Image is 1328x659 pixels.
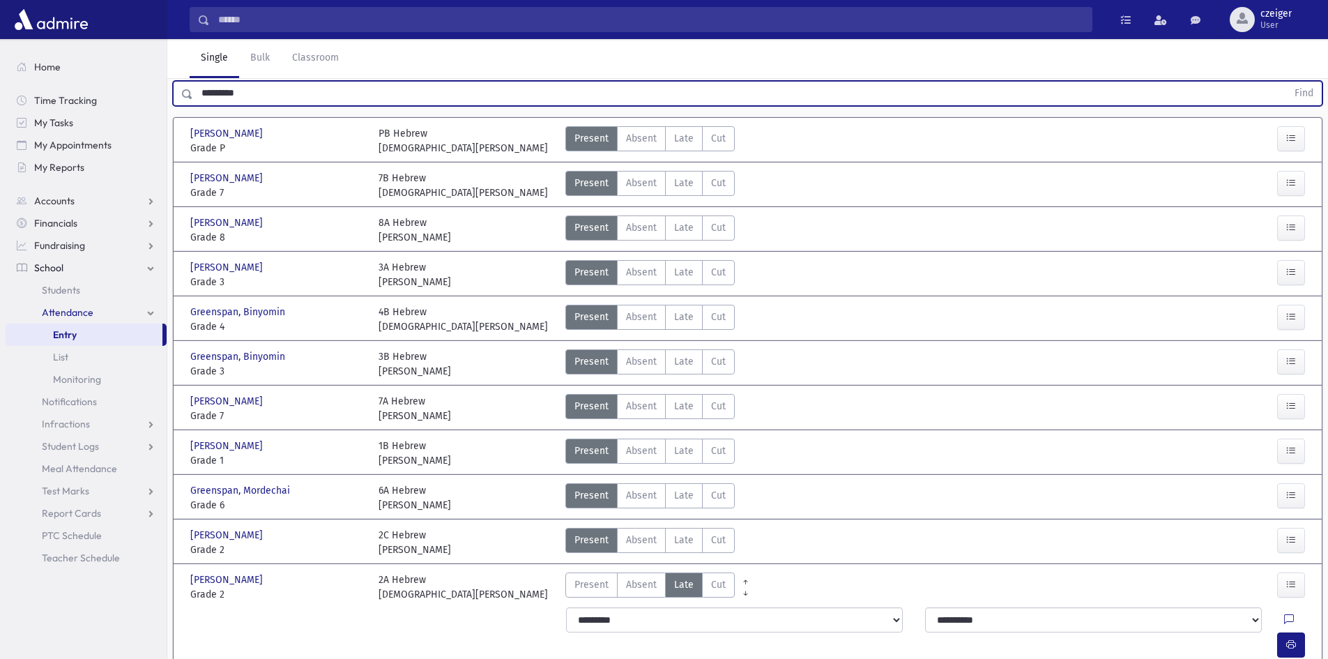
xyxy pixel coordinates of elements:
[6,413,167,435] a: Infractions
[6,234,167,257] a: Fundraising
[6,190,167,212] a: Accounts
[1260,8,1292,20] span: czeiger
[42,507,101,520] span: Report Cards
[565,305,735,334] div: AttTypes
[626,399,657,414] span: Absent
[6,56,167,78] a: Home
[711,265,726,280] span: Cut
[379,126,548,156] div: PB Hebrew [DEMOGRAPHIC_DATA][PERSON_NAME]
[674,176,694,190] span: Late
[6,391,167,413] a: Notifications
[34,262,63,274] span: School
[190,260,266,275] span: [PERSON_NAME]
[190,528,266,543] span: [PERSON_NAME]
[190,409,365,423] span: Grade 7
[379,394,451,423] div: 7A Hebrew [PERSON_NAME]
[6,524,167,547] a: PTC Schedule
[711,488,726,503] span: Cut
[379,171,548,200] div: 7B Hebrew [DEMOGRAPHIC_DATA][PERSON_NAME]
[626,577,657,592] span: Absent
[626,220,657,235] span: Absent
[574,533,609,547] span: Present
[34,116,73,129] span: My Tasks
[379,260,451,289] div: 3A Hebrew [PERSON_NAME]
[190,171,266,185] span: [PERSON_NAME]
[379,439,451,468] div: 1B Hebrew [PERSON_NAME]
[574,399,609,414] span: Present
[53,351,68,363] span: List
[34,139,112,151] span: My Appointments
[190,439,266,453] span: [PERSON_NAME]
[53,373,101,386] span: Monitoring
[190,39,239,78] a: Single
[379,528,451,557] div: 2C Hebrew [PERSON_NAME]
[379,349,451,379] div: 3B Hebrew [PERSON_NAME]
[1260,20,1292,31] span: User
[574,577,609,592] span: Present
[6,212,167,234] a: Financials
[6,134,167,156] a: My Appointments
[190,215,266,230] span: [PERSON_NAME]
[190,453,365,468] span: Grade 1
[626,533,657,547] span: Absent
[281,39,350,78] a: Classroom
[565,573,735,602] div: AttTypes
[42,395,97,408] span: Notifications
[42,485,89,497] span: Test Marks
[42,418,90,430] span: Infractions
[190,394,266,409] span: [PERSON_NAME]
[6,346,167,368] a: List
[34,61,61,73] span: Home
[42,440,99,453] span: Student Logs
[674,131,694,146] span: Late
[626,354,657,369] span: Absent
[6,547,167,569] a: Teacher Schedule
[574,131,609,146] span: Present
[565,171,735,200] div: AttTypes
[6,257,167,279] a: School
[574,444,609,458] span: Present
[190,275,365,289] span: Grade 3
[574,310,609,324] span: Present
[190,319,365,334] span: Grade 4
[674,265,694,280] span: Late
[190,305,288,319] span: Greenspan, Binyomin
[574,488,609,503] span: Present
[565,260,735,289] div: AttTypes
[6,435,167,457] a: Student Logs
[42,552,120,564] span: Teacher Schedule
[53,328,77,341] span: Entry
[565,126,735,156] div: AttTypes
[674,310,694,324] span: Late
[34,239,85,252] span: Fundraising
[574,220,609,235] span: Present
[239,39,281,78] a: Bulk
[42,529,102,542] span: PTC Schedule
[42,306,93,319] span: Attendance
[711,577,726,592] span: Cut
[565,528,735,557] div: AttTypes
[711,354,726,369] span: Cut
[674,533,694,547] span: Late
[711,131,726,146] span: Cut
[6,156,167,179] a: My Reports
[11,6,91,33] img: AdmirePro
[379,573,548,602] div: 2A Hebrew [DEMOGRAPHIC_DATA][PERSON_NAME]
[574,265,609,280] span: Present
[6,112,167,134] a: My Tasks
[626,176,657,190] span: Absent
[379,215,451,245] div: 8A Hebrew [PERSON_NAME]
[674,444,694,458] span: Late
[42,462,117,475] span: Meal Attendance
[6,368,167,391] a: Monitoring
[6,457,167,480] a: Meal Attendance
[565,483,735,513] div: AttTypes
[190,483,293,498] span: Greenspan, Mordechai
[34,217,77,229] span: Financials
[190,349,288,364] span: Greenspan, Binyomin
[674,399,694,414] span: Late
[674,354,694,369] span: Late
[6,324,162,346] a: Entry
[711,399,726,414] span: Cut
[190,141,365,156] span: Grade P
